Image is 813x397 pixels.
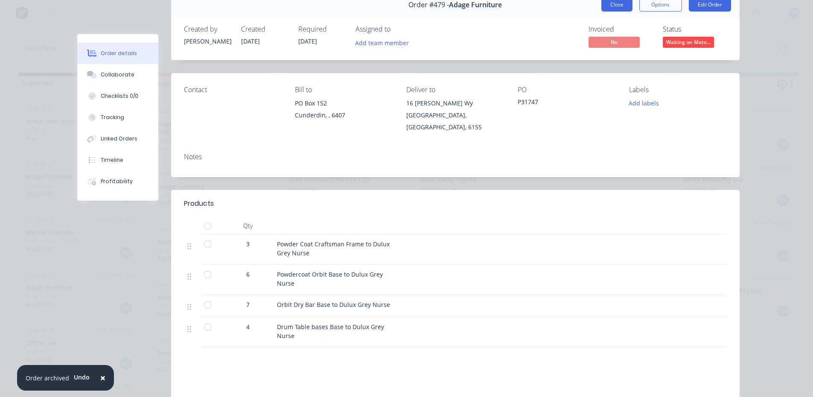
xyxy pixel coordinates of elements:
button: Add team member [350,37,413,48]
div: PO [518,86,615,94]
span: 7 [246,300,250,309]
button: Add team member [356,37,414,48]
div: 16 [PERSON_NAME] Wy [406,97,504,109]
div: [GEOGRAPHIC_DATA], [GEOGRAPHIC_DATA], 6155 [406,109,504,133]
span: 4 [246,322,250,331]
div: Invoiced [589,25,653,33]
span: 6 [246,270,250,279]
button: Collaborate [77,64,158,85]
span: Powdercoat Orbit Base to Dulux Grey Nurse [277,270,383,287]
div: Deliver to [406,86,504,94]
div: Order archived [26,374,69,382]
div: Cunderdin, , 6407 [295,109,393,121]
div: Timeline [101,156,123,164]
div: Qty [222,217,274,234]
div: Required [298,25,345,33]
div: [PERSON_NAME] [184,37,231,46]
button: Linked Orders [77,128,158,149]
button: Close [92,368,114,388]
div: Collaborate [101,71,134,79]
span: 3 [246,239,250,248]
span: Orbit Dry Bar Base to Dulux Grey Nurse [277,301,390,309]
div: Created [241,25,288,33]
span: [DATE] [298,37,317,45]
span: No [589,37,640,47]
div: Status [663,25,727,33]
div: Order details [101,50,137,57]
div: P31747 [518,97,615,109]
div: PO Box 152Cunderdin, , 6407 [295,97,393,125]
div: Checklists 0/0 [101,92,138,100]
button: Undo [69,371,94,383]
button: Checklists 0/0 [77,85,158,107]
div: PO Box 152 [295,97,393,109]
div: Profitability [101,178,133,185]
div: Bill to [295,86,393,94]
div: Products [184,198,214,209]
div: Assigned to [356,25,441,33]
button: Profitability [77,171,158,192]
button: Add labels [624,97,664,109]
span: [DATE] [241,37,260,45]
span: Powder Coat Craftsman Frame to Dulux Grey Nurse [277,240,390,257]
button: Order details [77,43,158,64]
button: Waiting on Mate... [663,37,714,50]
span: Order #479 - [408,1,449,9]
div: Created by [184,25,231,33]
div: Labels [629,86,727,94]
div: 16 [PERSON_NAME] Wy[GEOGRAPHIC_DATA], [GEOGRAPHIC_DATA], 6155 [406,97,504,133]
span: Drum Table bases Base to Dulux Grey Nurse [277,323,384,340]
div: Tracking [101,114,124,121]
span: Waiting on Mate... [663,37,714,47]
span: × [100,372,105,384]
span: Adage Furniture [449,1,502,9]
button: Timeline [77,149,158,171]
div: Notes [184,153,727,161]
button: Tracking [77,107,158,128]
div: Contact [184,86,282,94]
div: Linked Orders [101,135,137,143]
